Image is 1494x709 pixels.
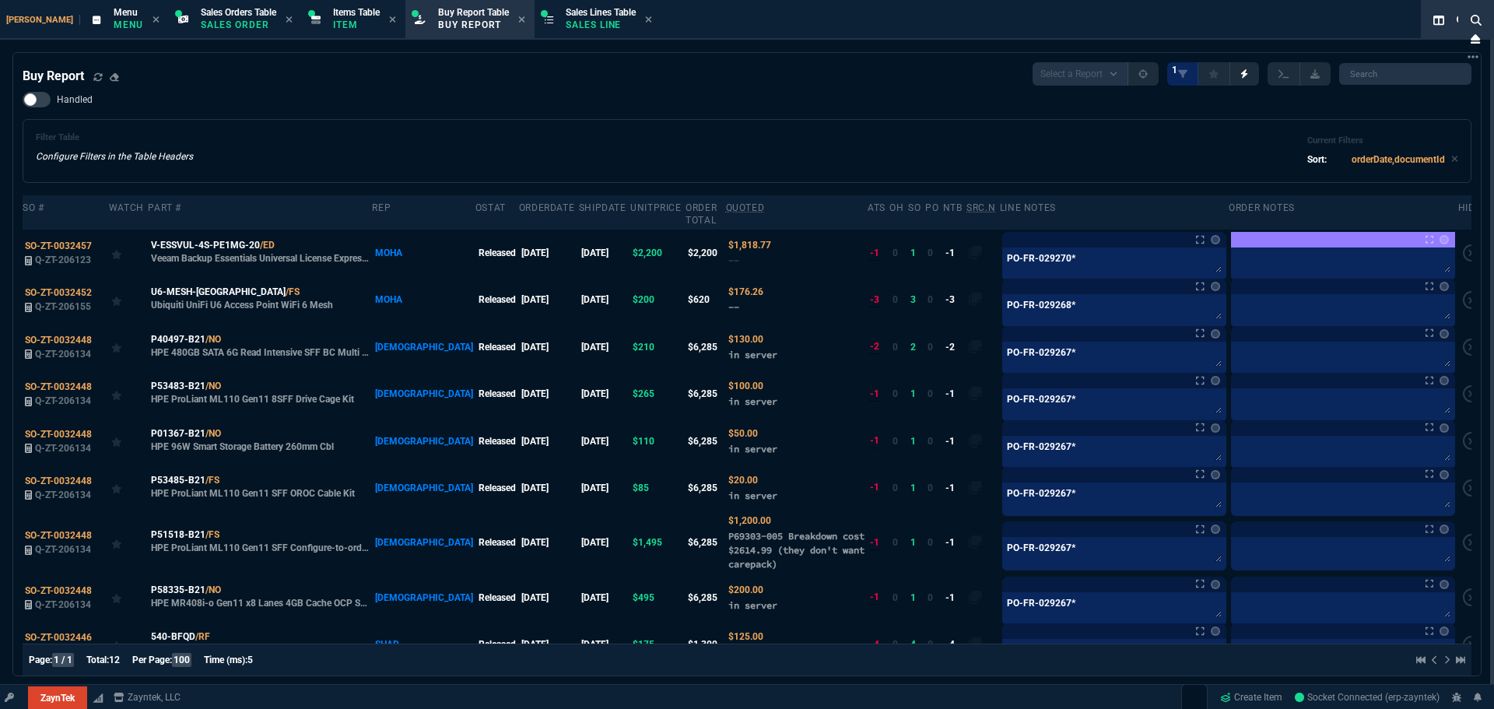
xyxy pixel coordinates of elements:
td: $6,285 [686,465,725,511]
div: Add to Watchlist [111,430,146,452]
div: Rep [372,202,391,214]
nx-icon: Close Tab [645,14,652,26]
span: 0 [928,342,933,353]
span: Quoted Cost [728,381,763,391]
span: 0 [893,247,898,258]
div: Add to Watchlist [111,532,146,553]
div: OH [889,202,903,214]
nx-icon: Close Tab [518,14,525,26]
div: Part # [148,202,181,214]
nx-icon: Search [1464,11,1488,30]
div: Add to Watchlist [111,634,146,655]
td: $2,200 [686,230,725,276]
td: 1 [908,370,925,417]
span: Q-ZT-206134 [35,599,91,610]
td: [DATE] [579,230,630,276]
td: $620 [686,276,725,323]
td: Released [475,574,519,620]
span: in server [728,490,777,501]
p: Sort: [1307,153,1327,167]
div: Order Total [686,202,721,226]
div: PO [925,202,938,214]
td: HPE ProLiant ML110 Gen11 8SFF Drive Cage Kit [148,370,372,417]
span: P58335-B21 [151,583,205,597]
td: -1 [943,230,966,276]
div: shipDate [579,202,626,214]
span: Time (ms): [204,655,247,665]
span: Handled [57,93,93,106]
span: 0 [893,436,898,447]
span: Quoted Cost [728,286,763,297]
div: SO # [23,202,44,214]
p: Buy Report [438,19,509,31]
p: HPE ProLiant ML110 Gen11 8SFF Drive Cage Kit [151,393,354,405]
td: -4 [943,621,966,668]
nx-icon: Close Workbench [1464,30,1486,48]
div: -1 [870,246,879,261]
td: [DATE] [519,370,579,417]
p: Menu [114,19,143,31]
nx-icon: Close Tab [286,14,293,26]
td: -1 [943,465,966,511]
td: [DATE] [519,230,579,276]
div: Add to Watchlist [111,587,146,609]
td: REF Ref Dell Intel Ethernet Network Adapter E810-XXVDA2 25GbE SFP28 PCIe Low Profile Bracket [148,621,372,668]
span: Menu [114,7,138,18]
td: $200 [630,276,686,323]
span: 0 [893,388,898,399]
div: hide [1458,202,1481,214]
p: HPE 96W Smart Storage Battery 260mm Cbl [151,440,334,453]
span: P53483-B21 [151,379,205,393]
td: $1,300 [686,621,725,668]
nx-icon: Search [1450,11,1474,30]
p: HPE ProLiant ML110 Gen11 SFF OROC Cable Kit [151,487,355,500]
div: -1 [870,387,879,402]
span: -- [728,301,739,313]
span: [PERSON_NAME] [6,15,80,25]
span: Quoted Cost [728,428,758,439]
span: 0 [928,388,933,399]
td: [DATE] [579,417,630,464]
td: [DATE] [579,465,630,511]
span: Q-ZT-206123 [35,254,91,265]
div: Order Notes [1229,202,1295,214]
span: in server [728,599,777,611]
input: Search [1339,63,1471,85]
td: [DATE] [519,621,579,668]
td: [DATE] [579,621,630,668]
span: SO-ZT-0032452 [25,287,92,298]
div: unitPrice [630,202,681,214]
span: in server [728,443,777,455]
td: -1 [943,417,966,464]
td: HPE ProLiant ML110 Gen11 SFF OROC Cable Kit [148,465,372,511]
span: 0 [928,537,933,548]
span: P01367-B21 [151,426,205,440]
td: 4 [908,621,925,668]
span: SO-ZT-0032448 [25,429,92,440]
span: Q-ZT-206134 [35,490,91,500]
div: oStat [475,202,506,214]
span: 0 [928,294,933,305]
td: [DEMOGRAPHIC_DATA] [372,324,475,370]
span: Quoted Cost [728,334,763,345]
a: /NO [205,583,221,597]
span: Quoted Cost [728,240,771,251]
td: $2,200 [630,230,686,276]
span: 0 [893,342,898,353]
span: P40497-B21 [151,332,205,346]
span: 0 [928,483,933,493]
span: 0 [928,247,933,258]
div: -1 [870,535,879,550]
span: in server [728,349,777,360]
td: Released [475,370,519,417]
td: $6,285 [686,417,725,464]
span: 0 [893,483,898,493]
span: 12 [109,655,120,665]
td: [DEMOGRAPHIC_DATA] [372,465,475,511]
td: [DATE] [579,511,630,574]
span: SO-ZT-0032448 [25,335,92,346]
td: $6,285 [686,511,725,574]
a: msbcCompanyName [109,690,185,704]
span: 0 [893,639,898,650]
td: [DEMOGRAPHIC_DATA] [372,370,475,417]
